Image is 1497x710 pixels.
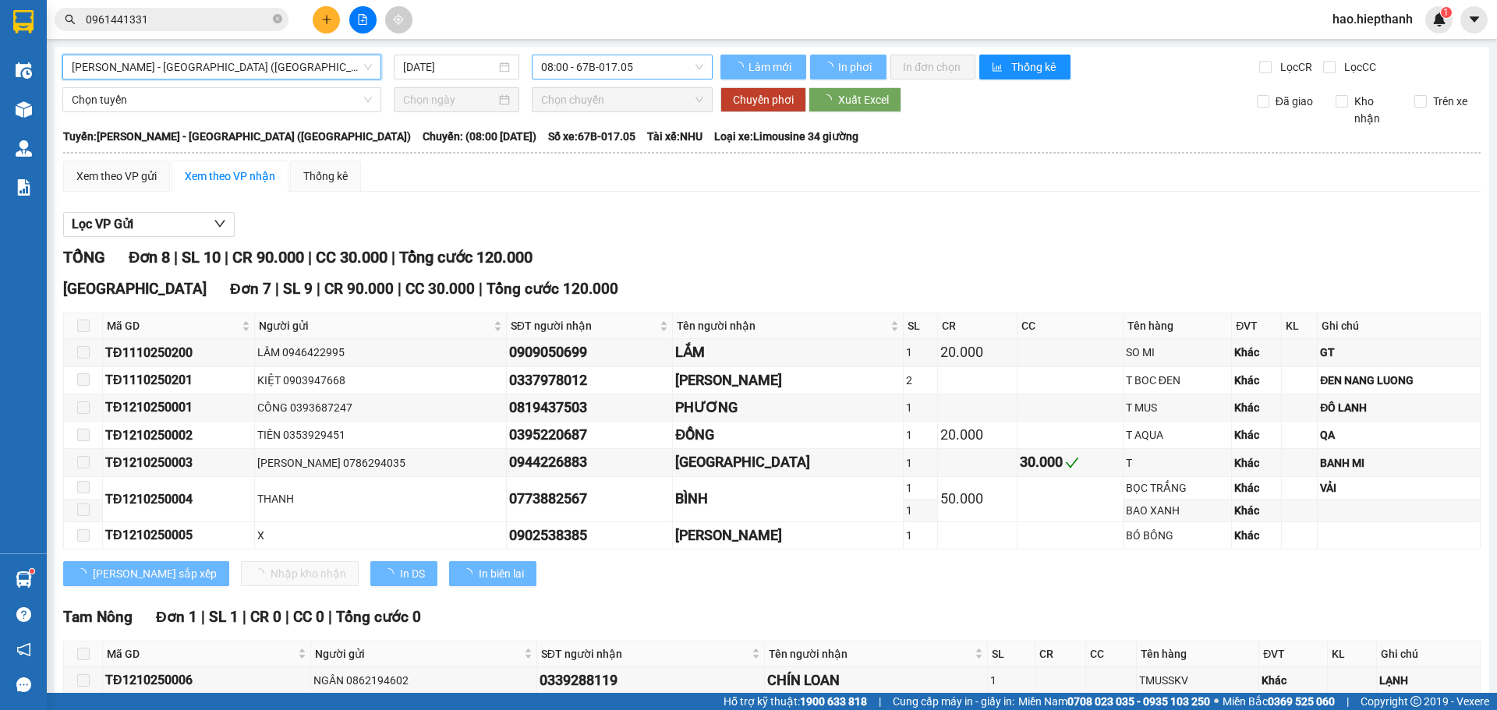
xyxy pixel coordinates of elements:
[65,14,76,25] span: search
[1443,7,1449,18] span: 1
[507,394,674,422] td: 0819437503
[103,477,255,522] td: TĐ1210250004
[103,367,255,394] td: TĐ1110250201
[303,168,348,185] div: Thống kê
[214,217,226,230] span: down
[1126,344,1229,361] div: SO MI
[391,248,395,267] span: |
[105,670,308,690] div: TĐ1210250006
[1320,479,1478,496] div: VẢI
[940,424,1014,446] div: 20.000
[720,87,806,112] button: Chuyển phơi
[879,693,881,710] span: |
[675,397,900,419] div: PHƯƠNG
[16,607,31,622] span: question-circle
[809,87,901,112] button: Xuất Excel
[1065,456,1079,470] span: check
[675,451,900,473] div: [GEOGRAPHIC_DATA]
[675,369,900,391] div: [PERSON_NAME]
[1126,479,1229,496] div: BỌC TRẮNG
[103,422,255,449] td: TĐ1210250002
[1020,451,1120,473] div: 30.000
[449,561,536,586] button: In biên lai
[509,341,671,363] div: 0909050699
[509,424,671,446] div: 0395220687
[357,14,368,25] span: file-add
[1318,313,1481,339] th: Ghi chú
[182,248,221,267] span: SL 10
[1282,313,1318,339] th: KL
[810,55,887,79] button: In phơi
[733,62,746,72] span: loading
[1347,693,1349,710] span: |
[72,88,372,111] span: Chọn tuyến
[1214,698,1219,705] span: ⚪️
[1011,58,1058,76] span: Thống kê
[257,527,504,544] div: X
[257,490,504,507] div: THANH
[906,527,935,544] div: 1
[938,313,1017,339] th: CR
[507,367,674,394] td: 0337978012
[906,454,935,472] div: 1
[748,58,794,76] span: Làm mới
[103,339,255,366] td: TĐ1110250200
[906,399,935,416] div: 1
[316,248,388,267] span: CC 30.000
[509,451,671,473] div: 0944226883
[1126,502,1229,519] div: BAO XANH
[487,280,618,298] span: Tổng cước 120.000
[370,561,437,586] button: In DS
[1139,672,1256,689] div: TMUSSKV
[1262,672,1325,689] div: Khác
[185,168,275,185] div: Xem theo VP nhận
[1259,641,1328,667] th: ĐVT
[324,280,394,298] span: CR 90.000
[30,569,34,574] sup: 1
[129,248,170,267] span: Đơn 8
[990,672,1032,689] div: 1
[1126,426,1229,443] div: T AQUA
[675,424,900,446] div: ĐỒNG
[63,561,229,586] button: [PERSON_NAME] sắp xếp
[1137,641,1259,667] th: Tên hàng
[673,367,903,394] td: MINH THÁI
[548,128,635,145] span: Số xe: 67B-017.05
[1223,693,1335,710] span: Miền Bắc
[230,280,271,298] span: Đơn 7
[769,645,971,662] span: Tên người nhận
[1018,693,1210,710] span: Miền Nam
[507,422,674,449] td: 0395220687
[1234,344,1279,361] div: Khác
[509,369,671,391] div: 0337978012
[201,608,205,626] span: |
[1410,696,1421,707] span: copyright
[105,426,252,445] div: TĐ1210250002
[714,128,858,145] span: Loại xe: Limousine 34 giường
[174,248,178,267] span: |
[398,280,402,298] span: |
[93,565,217,582] span: [PERSON_NAME] sắp xếp
[103,449,255,476] td: TĐ1210250003
[537,667,766,694] td: 0339288119
[1427,93,1474,110] span: Trên xe
[76,168,157,185] div: Xem theo VP gửi
[507,449,674,476] td: 0944226883
[313,6,340,34] button: plus
[765,667,988,694] td: CHÍN LOAN
[1338,58,1378,76] span: Lọc CC
[823,62,836,72] span: loading
[1234,479,1279,496] div: Khác
[313,672,534,689] div: NGÂN 0862194602
[906,479,935,496] div: 1
[509,488,671,510] div: 0773882567
[76,568,93,579] span: loading
[308,248,312,267] span: |
[399,248,533,267] span: Tổng cước 120.000
[105,370,252,390] div: TĐ1110250201
[393,14,404,25] span: aim
[675,525,900,546] div: [PERSON_NAME]
[259,317,490,334] span: Người gửi
[1086,641,1137,667] th: CC
[403,91,496,108] input: Chọn ngày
